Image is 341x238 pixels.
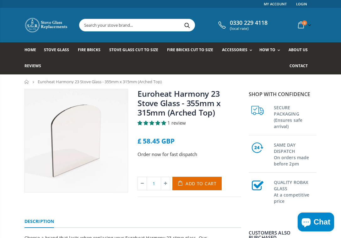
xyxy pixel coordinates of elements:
[289,47,308,52] span: About us
[138,120,167,126] span: 5.00 stars
[290,63,308,68] span: Contact
[172,177,222,190] button: Add to Cart
[180,19,194,31] button: Search
[274,141,317,167] h3: SAME DAY DISPATCH On orders made before 2pm
[138,151,241,158] p: Order now for fast dispatch
[79,19,252,31] input: Search your stove brand...
[138,88,221,118] a: Euroheat Harmony 23 Stove Glass - 355mm x 315mm (Arched Top)
[222,42,255,58] a: Accessories
[138,137,175,145] span: £ 58.45 GBP
[24,47,36,52] span: Home
[78,42,105,58] a: Fire Bricks
[289,42,312,58] a: About us
[24,215,54,228] a: Description
[167,47,213,52] span: Fire Bricks Cut To Size
[24,17,68,33] img: Stove Glass Replacement
[259,47,275,52] span: How To
[109,47,158,52] span: Stove Glass Cut To Size
[296,213,336,233] inbox-online-store-chat: Shopify online store chat
[274,178,317,204] h3: QUALITY ROBAX GLASS At a competitive price
[222,47,247,52] span: Accessories
[249,90,317,98] p: Shop with confidence
[186,181,217,187] span: Add to Cart
[109,42,163,58] a: Stove Glass Cut To Size
[259,42,283,58] a: How To
[38,79,162,84] span: Euroheat Harmony 23 Stove Glass - 355mm x 315mm (Arched Top)
[25,89,128,192] img: gradualarchedtopstoveglass_377434e0-a5de-44a1-80f7-6e5f955d625b_800x_crop_center.webp
[44,42,74,58] a: Stove Glass
[295,19,312,31] a: 0
[274,103,317,130] h3: SECURE PACKAGING (Ensures safe arrival)
[24,80,29,84] a: Home
[167,120,186,126] span: 1 review
[24,63,41,68] span: Reviews
[167,42,218,58] a: Fire Bricks Cut To Size
[78,47,100,52] span: Fire Bricks
[44,47,69,52] span: Stove Glass
[24,58,46,74] a: Reviews
[290,58,312,74] a: Contact
[302,20,307,25] span: 0
[24,42,41,58] a: Home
